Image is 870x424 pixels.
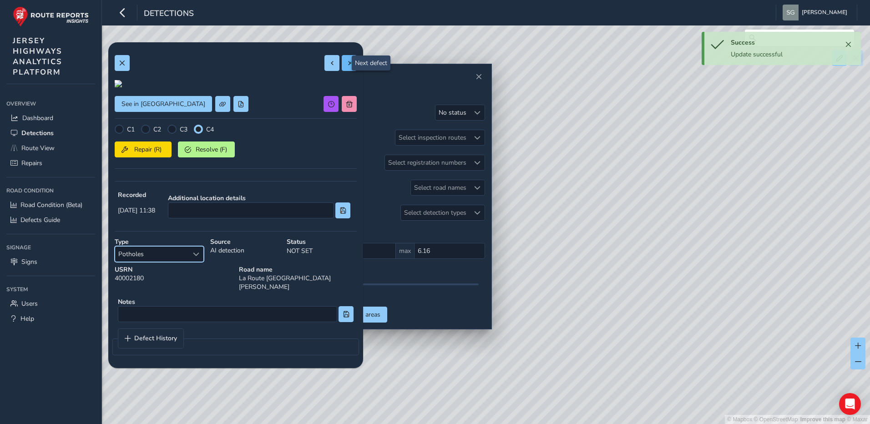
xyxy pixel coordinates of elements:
[395,130,470,145] div: Select inspection routes
[401,205,470,220] div: Select detection types
[6,97,95,111] div: Overview
[115,265,233,274] strong: USRN
[287,237,357,246] strong: Status
[396,243,414,259] span: max
[439,108,466,117] div: No status
[118,329,183,348] a: Defect History
[168,194,350,202] strong: Additional location details
[194,145,228,154] span: Resolve (F)
[6,156,95,171] a: Repairs
[115,96,212,112] button: See in Route View
[287,246,357,256] p: NOT SET
[6,184,95,197] div: Road Condition
[115,141,172,157] button: Repair (R)
[20,314,34,323] span: Help
[783,5,850,20] button: [PERSON_NAME]
[144,8,194,20] span: Detections
[414,243,485,259] input: 0
[118,206,155,215] span: [DATE] 11:38
[21,129,54,137] span: Detections
[731,50,842,59] div: Update successful
[6,197,95,212] a: Road Condition (Beta)
[21,299,38,308] span: Users
[178,141,235,157] button: Resolve (F)
[6,141,95,156] a: Route View
[745,30,854,46] input: Search
[21,144,55,152] span: Route View
[802,5,847,20] span: [PERSON_NAME]
[210,237,280,246] strong: Source
[131,145,165,154] span: Repair (R)
[731,38,755,47] span: Success
[188,247,203,262] div: Select a type
[6,283,95,296] div: System
[121,100,205,108] span: See in [GEOGRAPHIC_DATA]
[20,201,82,209] span: Road Condition (Beta)
[13,35,62,77] span: JERSEY HIGHWAYS ANALYTICS PLATFORM
[118,191,155,199] strong: Recorded
[20,216,60,224] span: Defects Guide
[6,241,95,254] div: Signage
[6,296,95,311] a: Users
[839,393,861,415] div: Open Intercom Messenger
[6,212,95,227] a: Defects Guide
[134,335,177,342] span: Defect History
[22,114,53,122] span: Dashboard
[6,311,95,326] a: Help
[206,125,214,134] label: C4
[236,262,360,294] div: La Route [GEOGRAPHIC_DATA][PERSON_NAME]
[180,125,187,134] label: C3
[111,262,236,294] div: 40002180
[21,257,37,266] span: Signs
[6,126,95,141] a: Detections
[118,298,354,306] strong: Notes
[115,237,204,246] strong: Type
[153,125,161,134] label: C2
[314,288,479,297] div: 0
[6,111,95,126] a: Dashboard
[842,38,855,51] button: Close
[115,247,188,262] span: Potholes
[13,6,89,27] img: rr logo
[783,5,799,20] img: diamond-layout
[239,265,357,274] strong: Road name
[207,234,283,265] div: AI detection
[21,159,42,167] span: Repairs
[127,125,135,134] label: C1
[6,254,95,269] a: Signs
[411,180,470,195] div: Select road names
[385,155,470,170] div: Select registration numbers
[472,71,485,83] button: Close
[308,83,485,99] h2: Filters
